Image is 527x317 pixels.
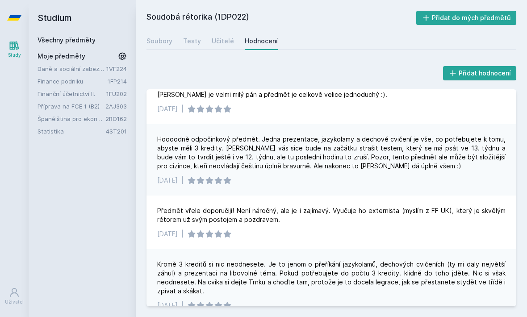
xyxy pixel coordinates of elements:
div: | [181,229,184,238]
a: Study [2,36,27,63]
div: | [181,104,184,113]
div: Study [8,52,21,58]
div: Hoooodně odpočinkový předmět. Jedna prezentace, jazykolamy a dechové cvičení je vše, co potřebuje... [157,135,506,171]
a: Finance podniku [38,77,108,86]
button: Přidat hodnocení [443,66,517,80]
div: Předmět vřele doporučiji! Není náročný, ale je i zajímavý. Vyučuje ho externista (myslím z FF UK)... [157,206,506,224]
a: 2AJ303 [105,103,127,110]
div: Hodnocení [245,37,278,46]
a: Španělština pro ekonomy - základní úroveň 2 (A1) [38,114,105,123]
div: Kromě 3 kreditů si nic neodnesete. Je to jenom o přeříkání jazykolamů, dechových cvičeních (ty mi... [157,260,506,296]
a: Příprava na FCE 1 (B2) [38,102,105,111]
a: Uživatel [2,283,27,310]
a: Statistika [38,127,106,136]
a: Soubory [146,32,172,50]
a: 1FP214 [108,78,127,85]
a: Všechny předměty [38,36,96,44]
div: Soubory [146,37,172,46]
div: Učitelé [212,37,234,46]
div: | [181,301,184,310]
div: Uživatel [5,299,24,305]
a: Hodnocení [245,32,278,50]
span: Moje předměty [38,52,85,61]
div: [DATE] [157,229,178,238]
a: 2RO162 [105,115,127,122]
div: [DATE] [157,176,178,185]
div: [DATE] [157,301,178,310]
a: 4ST201 [106,128,127,135]
a: Finanční účetnictví II. [38,89,106,98]
h2: Soudobá rétorika (1DP022) [146,11,416,25]
a: 1VF224 [106,65,127,72]
div: | [181,176,184,185]
a: Testy [183,32,201,50]
a: 1FU202 [106,90,127,97]
div: [PERSON_NAME] je velmi milý pán a předmět je celkově velice jednoduchý :). [157,90,387,99]
div: [DATE] [157,104,178,113]
div: Testy [183,37,201,46]
button: Přidat do mých předmětů [416,11,517,25]
a: Učitelé [212,32,234,50]
a: Daně a sociální zabezpečení [38,64,106,73]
